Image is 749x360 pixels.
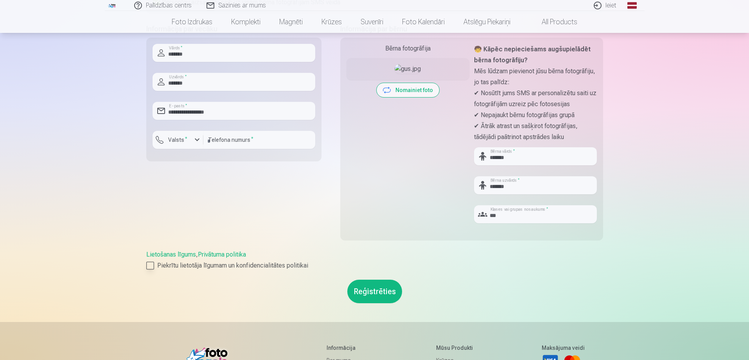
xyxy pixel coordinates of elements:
[108,3,117,8] img: /fa1
[165,136,190,144] label: Valsts
[222,11,270,33] a: Komplekti
[146,250,603,270] div: ,
[146,261,603,270] label: Piekrītu lietotāja līgumam un konfidencialitātes politikai
[347,44,469,53] div: Bērna fotogrāfija
[474,45,591,64] strong: 🧒 Kāpēc nepieciešams augšupielādēt bērna fotogrāfiju?
[474,88,597,110] p: ✔ Nosūtīt jums SMS ar personalizētu saiti uz fotogrāfijām uzreiz pēc fotosesijas
[153,131,203,149] button: Valsts*
[542,344,585,352] h5: Maksājuma veidi
[474,121,597,143] p: ✔ Ātrāk atrast un sašķirot fotogrāfijas, tādējādi paātrinot apstrādes laiku
[351,11,393,33] a: Suvenīri
[474,66,597,88] p: Mēs lūdzam pievienot jūsu bērna fotogrāfiju, jo tas palīdz:
[454,11,520,33] a: Atslēgu piekariņi
[327,344,372,352] h5: Informācija
[377,83,439,97] button: Nomainiet foto
[474,110,597,121] p: ✔ Nepajaukt bērnu fotogrāfijas grupā
[520,11,587,33] a: All products
[270,11,312,33] a: Magnēti
[162,11,222,33] a: Foto izdrukas
[395,64,421,74] img: gus.jpg
[312,11,351,33] a: Krūzes
[146,251,196,258] a: Lietošanas līgums
[198,251,246,258] a: Privātuma politika
[436,344,477,352] h5: Mūsu produkti
[393,11,454,33] a: Foto kalendāri
[347,280,402,303] button: Reģistrēties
